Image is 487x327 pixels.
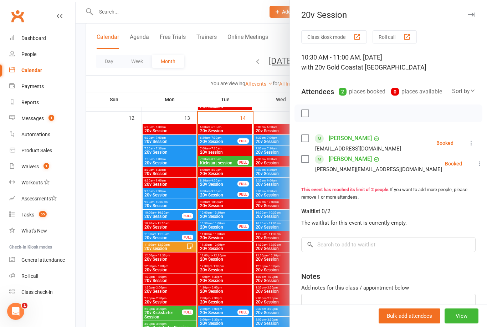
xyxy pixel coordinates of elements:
div: [PERSON_NAME][EMAIL_ADDRESS][DOMAIN_NAME] [315,165,442,174]
div: General attendance [21,257,65,263]
div: What's New [21,228,47,234]
button: View [445,308,478,323]
a: Dashboard [9,30,75,46]
a: Waivers 1 [9,159,75,175]
div: People [21,51,36,57]
div: Attendees [301,87,334,97]
div: The waitlist for this event is currently empty. [301,219,476,227]
span: 1 [22,303,27,308]
strong: This event has reached its limit of 2 people. [301,187,390,192]
span: 1 [48,115,54,121]
a: People [9,46,75,62]
a: Clubworx [9,7,26,25]
a: Automations [9,127,75,143]
a: Reports [9,94,75,111]
div: Notes [301,271,320,281]
div: Sort by [452,87,476,96]
div: 0 [391,88,399,96]
a: Class kiosk mode [9,284,75,300]
a: Tasks 55 [9,207,75,223]
div: 20v Session [290,10,487,20]
button: Roll call [373,30,417,44]
button: Class kiosk mode [301,30,367,44]
div: Reports [21,99,39,105]
a: [PERSON_NAME] [329,133,372,144]
div: Messages [21,116,44,121]
div: Booked [436,140,453,145]
div: places booked [339,87,385,97]
a: Workouts [9,175,75,191]
div: Waivers [21,164,39,169]
div: places available [391,87,442,97]
span: 1 [43,163,49,169]
input: Search to add to waitlist [301,237,476,252]
div: 10:30 AM - 11:00 AM, [DATE] [301,52,476,72]
div: 2 [339,88,347,96]
div: Class check-in [21,289,53,295]
iframe: Intercom live chat [7,303,24,320]
div: Roll call [21,273,38,279]
div: Tasks [21,212,34,218]
div: Product Sales [21,148,52,153]
a: General attendance kiosk mode [9,252,75,268]
div: Dashboard [21,35,46,41]
div: Workouts [21,180,43,185]
div: [EMAIL_ADDRESS][DOMAIN_NAME] [315,144,401,153]
a: Messages 1 [9,111,75,127]
div: Calendar [21,67,42,73]
button: Bulk add attendees [379,308,440,323]
span: 55 [39,211,47,217]
a: Calendar [9,62,75,78]
div: Payments [21,83,44,89]
span: at [GEOGRAPHIC_DATA] [358,63,426,71]
a: Payments [9,78,75,94]
div: Booked [445,161,462,166]
div: If you want to add more people, please remove 1 or more attendees. [301,186,476,201]
a: Product Sales [9,143,75,159]
div: 0/2 [322,206,330,216]
a: Assessments [9,191,75,207]
div: Waitlist [301,206,330,216]
div: Automations [21,132,50,137]
div: Assessments [21,196,57,201]
a: Roll call [9,268,75,284]
span: with 20v Gold Coast [301,63,358,71]
a: [PERSON_NAME] [329,153,372,165]
div: Add notes for this class / appointment below [301,283,476,292]
a: What's New [9,223,75,239]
